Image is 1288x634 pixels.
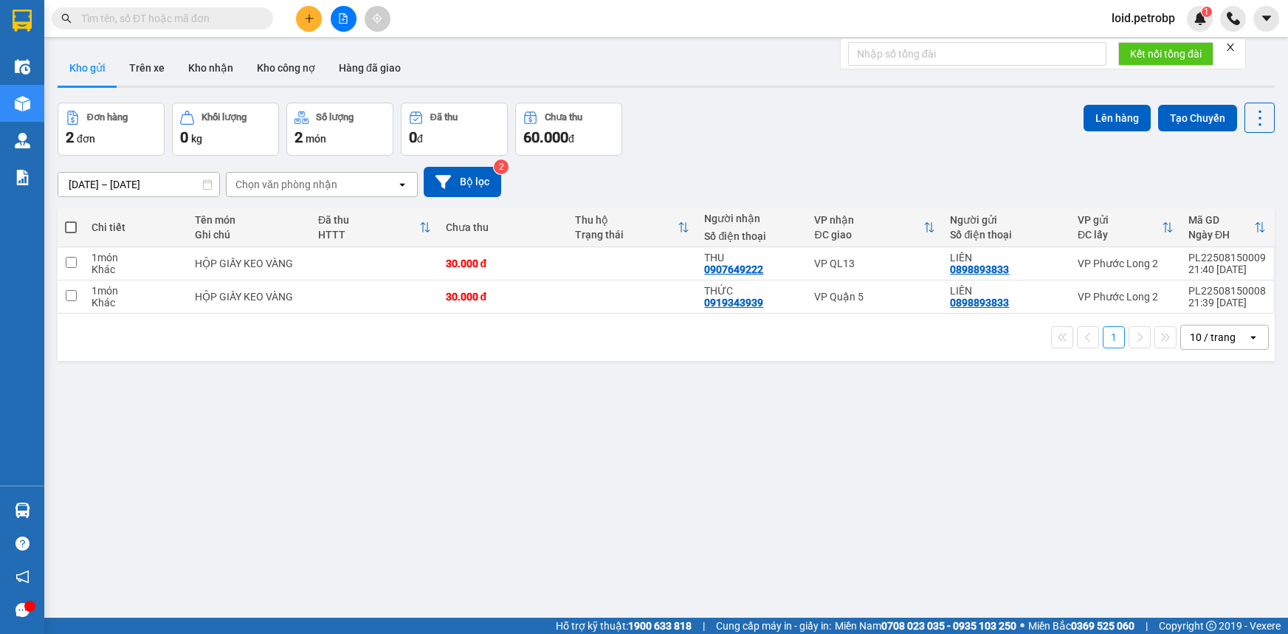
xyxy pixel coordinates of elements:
span: notification [16,570,30,584]
div: Khác [92,297,180,309]
strong: 0708 023 035 - 0935 103 250 [881,620,1016,632]
button: plus [296,6,322,32]
span: 0 [180,128,188,146]
div: VP QL13 [814,258,935,269]
strong: 1900 633 818 [628,620,692,632]
span: 1 [1204,7,1209,17]
div: Thu hộ [575,214,678,226]
svg: open [1247,331,1259,343]
span: Miền Bắc [1028,618,1134,634]
div: 1 món [92,252,180,263]
button: Bộ lọc [424,167,501,197]
strong: 0369 525 060 [1071,620,1134,632]
div: Đơn hàng [87,112,128,123]
div: Mã GD [1188,214,1254,226]
span: aim [372,13,382,24]
span: caret-down [1260,12,1273,25]
input: Select a date range. [58,173,219,196]
div: PL22508150008 [1188,285,1266,297]
span: ⚪️ [1020,623,1024,629]
div: ĐC giao [814,229,923,241]
div: 0907649222 [704,263,763,275]
span: Miền Nam [835,618,1016,634]
span: kg [191,133,202,145]
div: Đã thu [318,214,419,226]
button: Số lượng2món [286,103,393,156]
th: Toggle SortBy [311,208,438,247]
div: 0898893833 [950,263,1009,275]
button: Khối lượng0kg [172,103,279,156]
sup: 1 [1202,7,1212,17]
span: loid.petrobp [1100,9,1187,27]
div: Số điện thoại [704,230,799,242]
input: Tìm tên, số ĐT hoặc mã đơn [81,10,255,27]
span: Cung cấp máy in - giấy in: [716,618,831,634]
div: 21:40 [DATE] [1188,263,1266,275]
img: solution-icon [15,170,30,185]
div: Chi tiết [92,221,180,233]
div: Chọn văn phòng nhận [235,177,337,192]
div: Ngày ĐH [1188,229,1254,241]
div: 0919343939 [704,297,763,309]
span: món [306,133,326,145]
img: warehouse-icon [15,133,30,148]
div: THỨC [704,285,799,297]
button: Trên xe [117,50,176,86]
div: Chưa thu [545,112,582,123]
button: Chưa thu60.000đ [515,103,622,156]
span: copyright [1206,621,1216,631]
div: Khối lượng [202,112,247,123]
img: icon-new-feature [1194,12,1207,25]
div: 10 / trang [1190,330,1236,345]
span: plus [304,13,314,24]
img: warehouse-icon [15,59,30,75]
div: HỘP GIẤY KEO VÀNG [195,258,303,269]
button: Kho nhận [176,50,245,86]
div: 30.000 đ [446,258,560,269]
div: LIÊN [950,252,1063,263]
div: Số lượng [316,112,354,123]
div: VP Phước Long 2 [1078,258,1174,269]
div: Ghi chú [195,229,303,241]
span: Kết nối tổng đài [1130,46,1202,62]
div: HỘP GIẤY KEO VÀNG [195,291,303,303]
button: Tạo Chuyến [1158,105,1237,131]
span: search [61,13,72,24]
div: 1 món [92,285,180,297]
th: Toggle SortBy [568,208,697,247]
div: Tên món [195,214,303,226]
div: ĐC lấy [1078,229,1162,241]
span: đơn [77,133,95,145]
img: phone-icon [1227,12,1240,25]
div: 0898893833 [950,297,1009,309]
button: Lên hàng [1084,105,1151,131]
button: Kết nối tổng đài [1118,42,1213,66]
button: Kho công nợ [245,50,327,86]
svg: open [396,179,408,190]
div: LIÊN [950,285,1063,297]
div: HTTT [318,229,419,241]
button: Kho gửi [58,50,117,86]
div: VP gửi [1078,214,1162,226]
div: 30.000 đ [446,291,560,303]
div: VP nhận [814,214,923,226]
div: VP Quận 5 [814,291,935,303]
div: PL22508150009 [1188,252,1266,263]
div: Người gửi [950,214,1063,226]
span: 60.000 [523,128,568,146]
sup: 2 [494,159,509,174]
th: Toggle SortBy [1070,208,1181,247]
div: Trạng thái [575,229,678,241]
span: 2 [66,128,74,146]
span: đ [568,133,574,145]
button: Đã thu0đ [401,103,508,156]
span: close [1225,42,1236,52]
div: Đã thu [430,112,458,123]
span: đ [417,133,423,145]
div: 21:39 [DATE] [1188,297,1266,309]
img: warehouse-icon [15,96,30,111]
span: 2 [295,128,303,146]
div: Khác [92,263,180,275]
button: aim [365,6,390,32]
div: Chưa thu [446,221,560,233]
